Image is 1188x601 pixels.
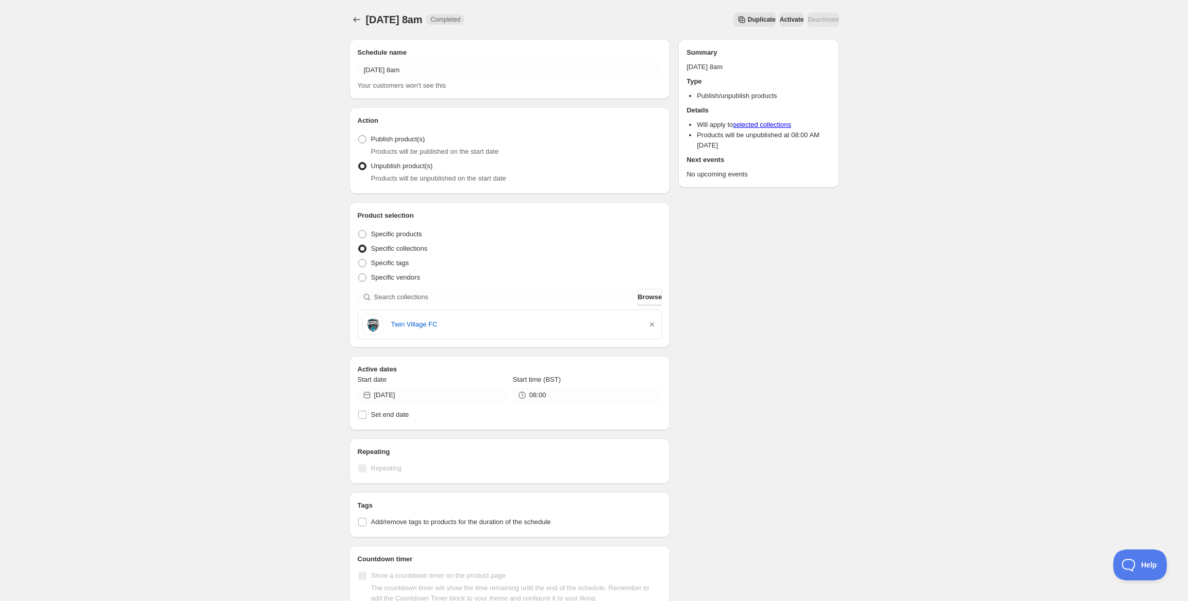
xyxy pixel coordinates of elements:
span: Specific vendors [371,273,420,281]
h2: Product selection [358,210,662,221]
span: Duplicate [748,15,776,24]
h2: Schedule name [358,47,662,58]
button: Activate [780,12,804,27]
input: Search collections [374,289,636,305]
h2: Repeating [358,447,662,457]
span: Start date [358,376,387,383]
li: Products will be unpublished at 08:00 AM [DATE] [697,130,830,151]
h2: Countdown timer [358,554,662,564]
span: Specific tags [371,259,409,267]
span: Specific products [371,230,422,238]
span: Browse [638,292,662,302]
h2: Action [358,116,662,126]
span: Set end date [371,411,409,418]
span: Show a countdown timer on the product page [371,572,506,579]
h2: Summary [687,47,830,58]
span: [DATE] 8am [366,14,423,25]
span: Add/remove tags to products for the duration of the schedule [371,518,551,526]
button: Browse [638,289,662,305]
span: Unpublish product(s) [371,162,433,170]
span: Repeating [371,464,401,472]
span: Your customers won't see this [358,82,446,89]
a: selected collections [733,121,791,128]
span: Products will be unpublished on the start date [371,174,506,182]
span: Start time (BST) [513,376,561,383]
li: Publish/unpublish products [697,91,830,101]
span: Activate [780,15,804,24]
button: Secondary action label [733,12,776,27]
span: Specific collections [371,245,428,252]
a: Twin Village FC [391,319,639,330]
span: Publish product(s) [371,135,425,143]
li: Will apply to [697,120,830,130]
button: Schedules [349,12,364,27]
span: Completed [430,15,460,24]
h2: Tags [358,500,662,511]
span: Products will be published on the start date [371,148,499,155]
h2: Details [687,105,830,116]
p: [DATE] 8am [687,62,830,72]
h2: Type [687,76,830,87]
h2: Active dates [358,364,662,375]
iframe: Toggle Customer Support [1113,549,1167,580]
p: No upcoming events [687,169,830,180]
h2: Next events [687,155,830,165]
